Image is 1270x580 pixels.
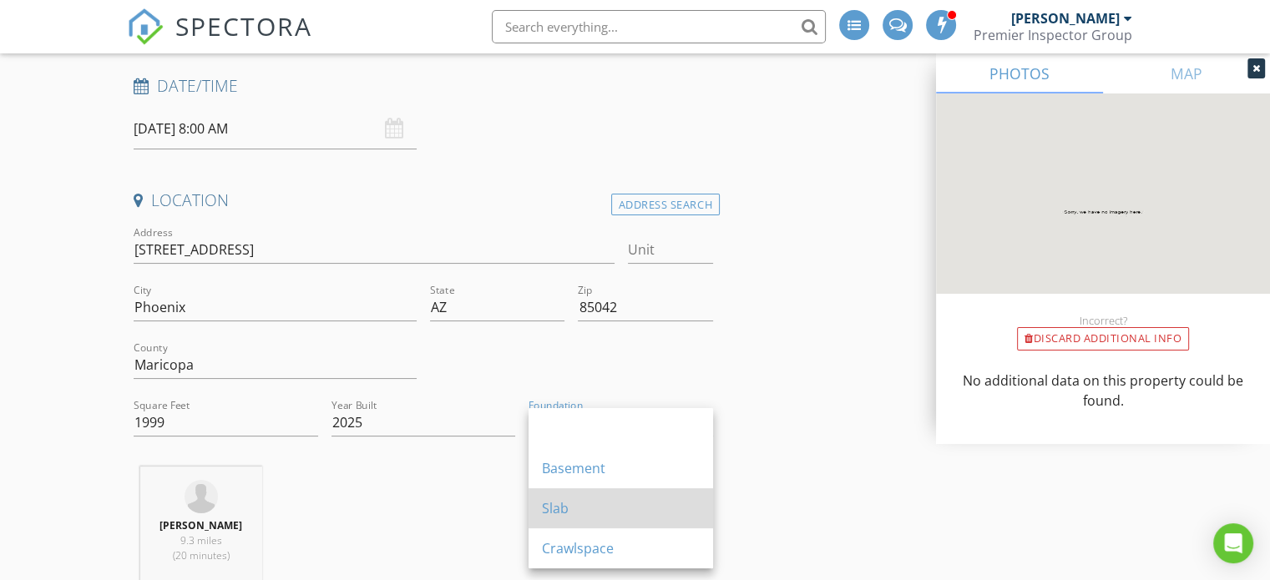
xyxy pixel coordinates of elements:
input: Search everything... [492,10,826,43]
span: SPECTORA [175,8,312,43]
div: Incorrect? [936,314,1270,327]
p: No additional data on this property could be found. [956,371,1250,411]
span: (20 minutes) [173,548,230,562]
a: PHOTOS [936,53,1103,93]
strong: [PERSON_NAME] [159,518,242,532]
a: SPECTORA [127,23,312,58]
span: 9.3 miles [180,533,222,547]
h4: Location [134,189,713,211]
div: [PERSON_NAME] [1011,10,1120,27]
img: default-user-f0147aede5fd5fa78ca7ade42f37bd4542148d508eef1c3d3ea960f66861d68b.jpg [185,480,218,513]
div: Crawlspace [542,538,700,558]
a: MAP [1103,53,1270,93]
div: Address Search [611,194,720,216]
div: Open Intercom Messenger [1213,523,1253,563]
div: Premier Inspector Group [974,27,1132,43]
div: Discard Additional info [1017,327,1189,351]
h4: Date/Time [134,75,713,97]
img: streetview [936,93,1270,334]
input: Select date [134,108,417,149]
div: Slab [542,498,700,518]
img: The Best Home Inspection Software - Spectora [127,8,164,45]
div: Basement [542,458,700,478]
